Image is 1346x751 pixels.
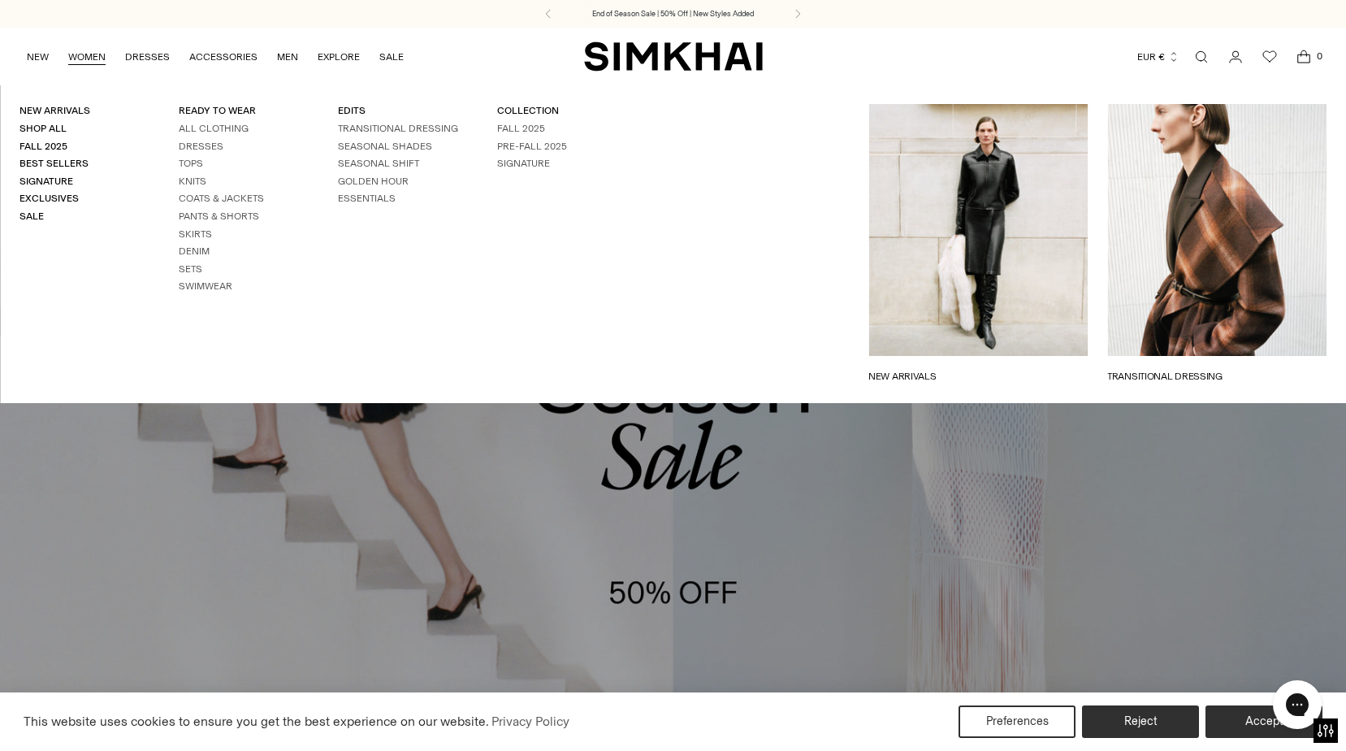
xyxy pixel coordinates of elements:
button: Reject [1082,705,1199,738]
button: Preferences [959,705,1076,738]
a: SIMKHAI [584,41,763,72]
span: 0 [1312,49,1327,63]
button: EUR € [1137,39,1179,75]
iframe: Gorgias live chat messenger [1265,675,1330,735]
a: WOMEN [68,39,106,75]
button: Accept [1205,705,1322,738]
a: Privacy Policy (opens in a new tab) [489,710,572,734]
a: EXPLORE [318,39,360,75]
a: Open search modal [1185,41,1218,73]
a: NEW [27,39,49,75]
a: End of Season Sale | 50% Off | New Styles Added [592,8,754,20]
a: DRESSES [125,39,170,75]
span: This website uses cookies to ensure you get the best experience on our website. [24,714,489,729]
a: ACCESSORIES [189,39,258,75]
a: Go to the account page [1219,41,1252,73]
a: Open cart modal [1288,41,1320,73]
a: SALE [379,39,404,75]
a: MEN [277,39,298,75]
a: Wishlist [1253,41,1286,73]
